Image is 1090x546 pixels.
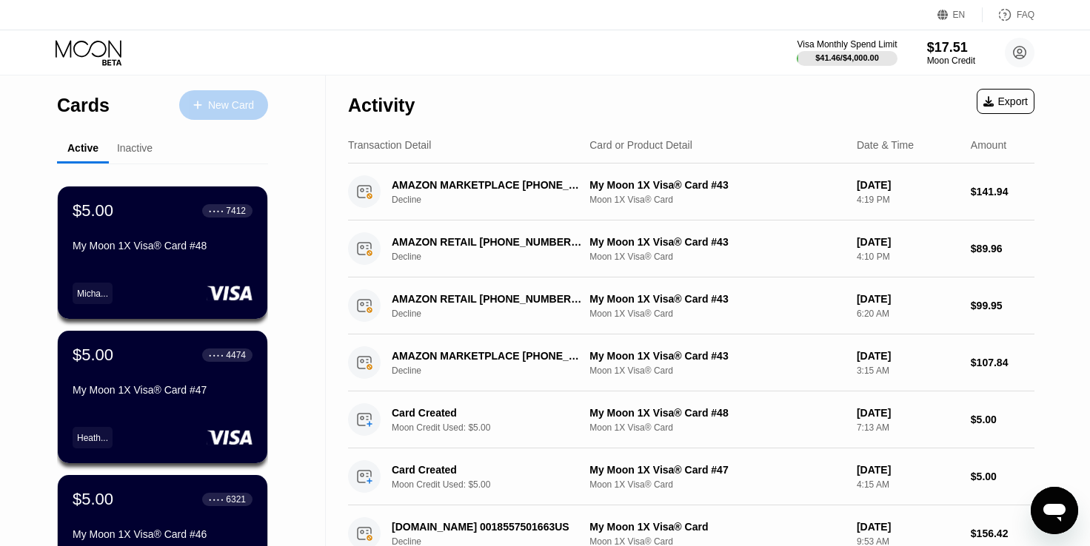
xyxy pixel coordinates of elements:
div: AMAZON MARKETPLACE [PHONE_NUMBER] USDeclineMy Moon 1X Visa® Card #43Moon 1X Visa® Card[DATE]3:15 ... [348,334,1034,391]
div: [DATE] [857,464,959,476]
div: Activity [348,95,415,116]
div: Moon Credit [927,55,975,66]
div: Moon 1X Visa® Card [589,365,845,376]
div: 6:20 AM [857,309,959,319]
div: EN [953,10,966,20]
div: Cards [57,95,110,116]
div: [DATE] [857,236,959,248]
div: [DOMAIN_NAME] 0018557501663US [392,521,584,533]
div: Date & Time [857,139,914,151]
div: My Moon 1X Visa® Card #47 [589,464,845,476]
div: Visa Monthly Spend Limit [797,39,897,50]
div: [DATE] [857,179,959,191]
div: My Moon 1X Visa® Card #46 [73,528,253,540]
div: $5.00 [73,346,113,365]
div: [DATE] [857,350,959,362]
div: Decline [392,195,598,205]
div: My Moon 1X Visa® Card #43 [589,350,845,362]
div: Moon 1X Visa® Card [589,252,845,262]
div: Heath... [77,433,108,443]
div: Card CreatedMoon Credit Used: $5.00My Moon 1X Visa® Card #48Moon 1X Visa® Card[DATE]7:13 AM$5.00 [348,391,1034,448]
div: $99.95 [971,300,1034,311]
div: Decline [392,309,598,319]
div: FAQ [983,7,1034,22]
div: Moon 1X Visa® Card [589,195,845,205]
div: ● ● ● ● [209,497,224,502]
div: AMAZON RETAIL [PHONE_NUMBER] USDeclineMy Moon 1X Visa® Card #43Moon 1X Visa® Card[DATE]6:20 AM$99.95 [348,277,1034,334]
div: Card Created [392,464,584,476]
div: Active [67,142,98,154]
div: Heath... [73,427,113,448]
div: My Moon 1X Visa® Card #48 [589,407,845,419]
div: AMAZON RETAIL [PHONE_NUMBER] US [392,293,584,305]
div: 7:13 AM [857,422,959,433]
div: Moon 1X Visa® Card [589,479,845,490]
div: Export [983,95,1028,107]
div: Moon Credit Used: $5.00 [392,422,598,433]
div: Amount [971,139,1006,151]
div: 4:10 PM [857,252,959,262]
div: Visa Monthly Spend Limit$41.46/$4,000.00 [797,39,897,66]
div: Moon 1X Visa® Card [589,422,845,433]
div: Export [977,89,1034,114]
div: Moon Credit Used: $5.00 [392,479,598,490]
div: AMAZON MARKETPLACE [PHONE_NUMBER] US [392,179,584,191]
div: $17.51 [927,40,975,55]
div: My Moon 1X Visa® Card #47 [73,384,253,396]
div: $5.00● ● ● ●4474My Moon 1X Visa® Card #47Heath... [58,331,267,463]
div: $89.96 [971,243,1034,255]
div: My Moon 1X Visa® Card #43 [589,293,845,305]
div: Moon 1X Visa® Card [589,309,845,319]
div: AMAZON RETAIL [PHONE_NUMBER] USDeclineMy Moon 1X Visa® Card #43Moon 1X Visa® Card[DATE]4:10 PM$89.96 [348,220,1034,277]
div: Decline [392,365,598,376]
div: AMAZON MARKETPLACE [PHONE_NUMBER] USDeclineMy Moon 1X Visa® Card #43Moon 1X Visa® Card[DATE]4:19 ... [348,164,1034,220]
div: New Card [179,90,268,120]
div: My Moon 1X Visa® Card #43 [589,179,845,191]
div: $5.00● ● ● ●7412My Moon 1X Visa® Card #48Micha... [58,186,267,319]
div: Card Created [392,407,584,419]
div: Micha... [77,289,108,299]
div: [DATE] [857,407,959,419]
div: [DATE] [857,293,959,305]
div: $17.51Moon Credit [927,40,975,66]
div: Card CreatedMoon Credit Used: $5.00My Moon 1X Visa® Card #47Moon 1X Visa® Card[DATE]4:15 AM$5.00 [348,448,1034,505]
div: $41.46 / $4,000.00 [815,53,879,62]
div: 4474 [226,350,246,360]
div: Card or Product Detail [589,139,692,151]
div: 4:15 AM [857,479,959,490]
div: ● ● ● ● [209,209,224,213]
div: AMAZON RETAIL [PHONE_NUMBER] US [392,236,584,248]
div: My Moon 1X Visa® Card #43 [589,236,845,248]
div: ● ● ● ● [209,353,224,357]
div: AMAZON MARKETPLACE [PHONE_NUMBER] US [392,350,584,362]
div: Transaction Detail [348,139,431,151]
div: Micha... [73,283,113,304]
iframe: Button to launch messaging window [1031,487,1078,534]
div: $5.00 [73,201,113,220]
div: $5.00 [971,414,1034,425]
div: EN [937,7,983,22]
div: 4:19 PM [857,195,959,205]
div: My Moon 1X Visa® Card #48 [73,240,253,252]
div: $156.42 [971,528,1034,539]
div: Inactive [117,142,153,154]
div: My Moon 1X Visa® Card [589,521,845,533]
div: 6321 [226,494,246,505]
div: $141.94 [971,186,1034,198]
div: New Card [208,99,254,112]
div: $107.84 [971,357,1034,368]
div: FAQ [1017,10,1034,20]
div: Decline [392,252,598,262]
div: [DATE] [857,521,959,533]
div: 7412 [226,206,246,216]
div: 3:15 AM [857,365,959,376]
div: $5.00 [971,471,1034,482]
div: $5.00 [73,490,113,509]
